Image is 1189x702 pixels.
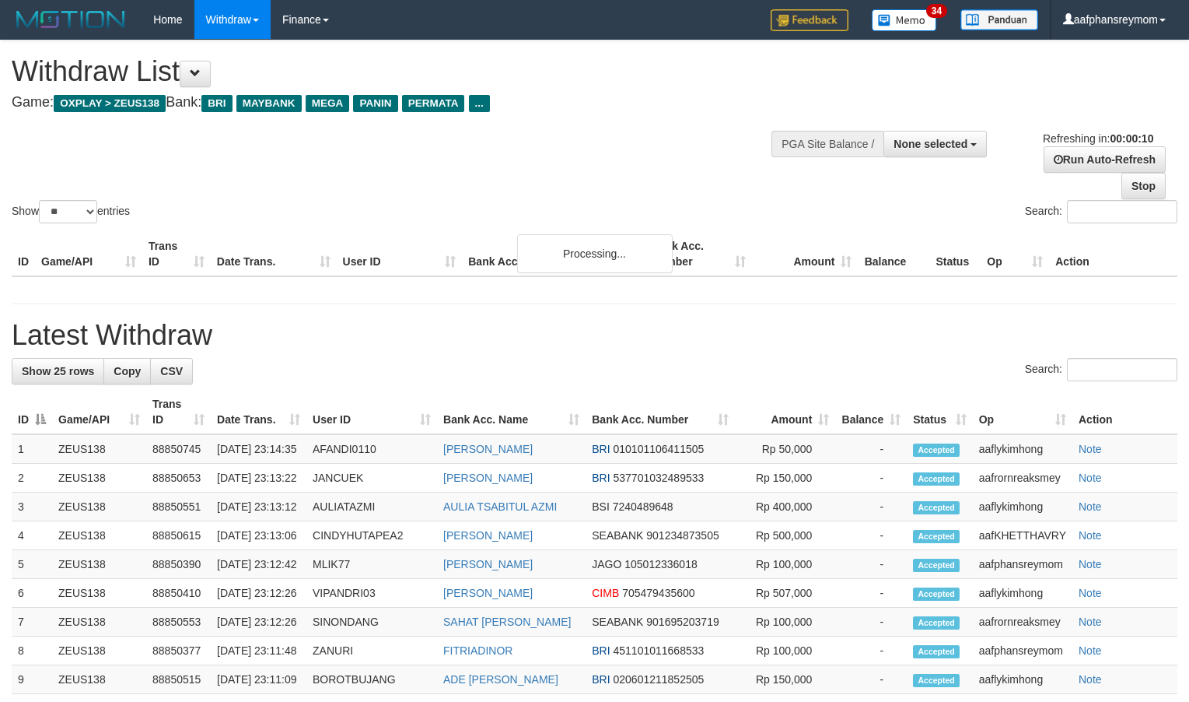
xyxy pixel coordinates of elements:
[973,390,1072,434] th: Op: activate to sort column ascending
[973,665,1072,694] td: aaflykimhong
[160,365,183,377] span: CSV
[592,644,610,657] span: BRI
[306,665,437,694] td: BOROTBUJANG
[52,608,146,637] td: ZEUS138
[211,637,306,665] td: [DATE] 23:11:48
[835,434,907,464] td: -
[1079,443,1102,455] a: Note
[735,637,835,665] td: Rp 100,000
[973,464,1072,493] td: aafrornreaksmey
[646,529,719,542] span: Copy 901234873505 to clipboard
[12,434,52,464] td: 1
[1072,390,1177,434] th: Action
[306,464,437,493] td: JANCUEK
[1079,472,1102,484] a: Note
[12,521,52,550] td: 4
[592,529,643,542] span: SEABANK
[973,550,1072,579] td: aafphansreymom
[981,232,1049,276] th: Op
[52,579,146,608] td: ZEUS138
[12,464,52,493] td: 2
[211,232,337,276] th: Date Trans.
[12,95,777,111] h4: Game: Bank:
[1110,132,1153,145] strong: 00:00:10
[1079,644,1102,657] a: Note
[211,579,306,608] td: [DATE] 23:12:26
[12,550,52,579] td: 5
[835,579,907,608] td: -
[926,4,947,18] span: 34
[306,95,350,112] span: MEGA
[201,95,232,112] span: BRI
[646,616,719,628] span: Copy 901695203719 to clipboard
[1049,232,1177,276] th: Action
[735,464,835,493] td: Rp 150,000
[236,95,302,112] span: MAYBANK
[443,472,533,484] a: [PERSON_NAME]
[1079,500,1102,513] a: Note
[211,464,306,493] td: [DATE] 23:13:22
[592,558,621,570] span: JAGO
[103,358,151,384] a: Copy
[735,579,835,608] td: Rp 507,000
[613,673,704,686] span: Copy 020601211852505 to clipboard
[12,56,777,87] h1: Withdraw List
[913,501,960,514] span: Accepted
[443,644,512,657] a: FITRIADINOR
[592,472,610,484] span: BRI
[929,232,981,276] th: Status
[337,232,463,276] th: User ID
[12,665,52,694] td: 9
[613,443,704,455] span: Copy 010101106411505 to clipboard
[211,521,306,550] td: [DATE] 23:13:06
[211,550,306,579] td: [DATE] 23:12:42
[52,464,146,493] td: ZEUS138
[306,608,437,637] td: SINONDANG
[735,493,835,521] td: Rp 400,000
[146,390,211,434] th: Trans ID: activate to sort column ascending
[306,390,437,434] th: User ID: activate to sort column ascending
[913,559,960,572] span: Accepted
[54,95,166,112] span: OXPLAY > ZEUS138
[146,464,211,493] td: 88850653
[1079,558,1102,570] a: Note
[211,608,306,637] td: [DATE] 23:12:26
[12,608,52,637] td: 7
[12,200,130,223] label: Show entries
[592,616,643,628] span: SEABANK
[52,550,146,579] td: ZEUS138
[52,434,146,464] td: ZEUS138
[913,674,960,687] span: Accepted
[622,587,694,599] span: Copy 705479435600 to clipboard
[883,131,987,157] button: None selected
[146,637,211,665] td: 88850377
[735,608,835,637] td: Rp 100,000
[913,472,960,486] span: Accepted
[835,493,907,521] td: -
[306,550,437,579] td: MLIK77
[592,673,610,686] span: BRI
[835,665,907,694] td: -
[1067,200,1177,223] input: Search:
[913,616,960,630] span: Accepted
[645,232,752,276] th: Bank Acc. Number
[12,320,1177,351] h1: Latest Withdraw
[613,472,704,484] span: Copy 537701032489533 to clipboard
[146,434,211,464] td: 88850745
[443,529,533,542] a: [PERSON_NAME]
[12,579,52,608] td: 6
[973,521,1072,550] td: aafKHETTHAVRY
[146,665,211,694] td: 88850515
[52,637,146,665] td: ZEUS138
[443,443,533,455] a: [PERSON_NAME]
[1079,587,1102,599] a: Note
[835,608,907,637] td: -
[443,587,533,599] a: [PERSON_NAME]
[12,390,52,434] th: ID: activate to sort column descending
[735,390,835,434] th: Amount: activate to sort column ascending
[306,579,437,608] td: VIPANDRI03
[52,521,146,550] td: ZEUS138
[960,9,1038,30] img: panduan.png
[835,464,907,493] td: -
[872,9,937,31] img: Button%20Memo.svg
